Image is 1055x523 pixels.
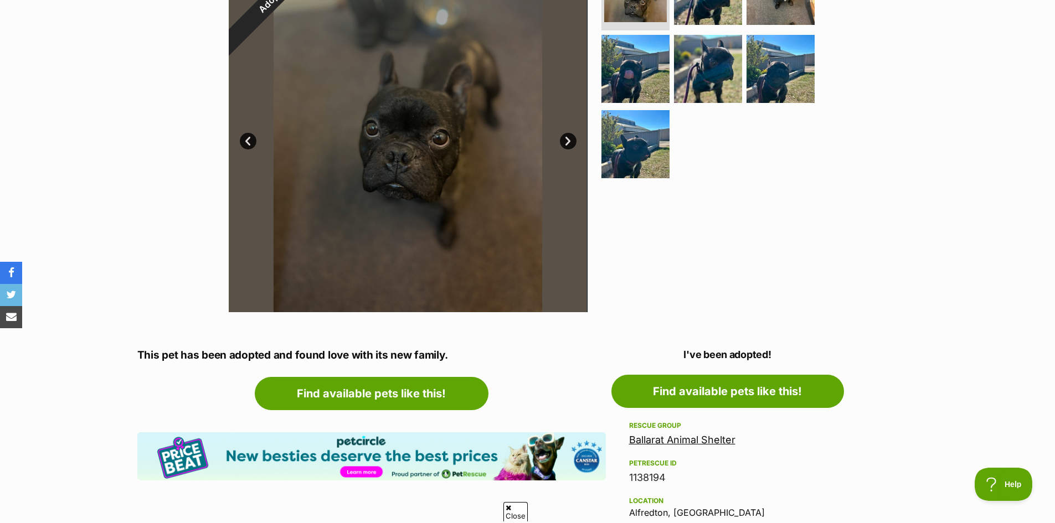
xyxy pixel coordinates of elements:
[601,110,670,178] img: Photo of Gremlin
[601,35,670,103] img: Photo of Gremlin
[975,468,1033,501] iframe: Help Scout Beacon - Open
[747,35,815,103] img: Photo of Gremlin
[611,347,844,362] p: I've been adopted!
[240,133,256,149] a: Prev
[255,377,488,410] a: Find available pets like this!
[137,432,606,480] img: Pet Circle promo banner
[629,434,735,446] a: Ballarat Animal Shelter
[560,133,577,149] a: Next
[629,421,826,430] div: Rescue group
[674,35,742,103] img: Photo of Gremlin
[629,470,826,485] div: 1138194
[629,494,826,517] div: Alfredton, [GEOGRAPHIC_DATA]
[137,348,606,364] p: This pet has been adopted and found love with its new family.
[629,459,826,468] div: PetRescue ID
[503,502,528,521] span: Close
[629,496,826,505] div: Location
[611,375,844,408] a: Find available pets like this!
